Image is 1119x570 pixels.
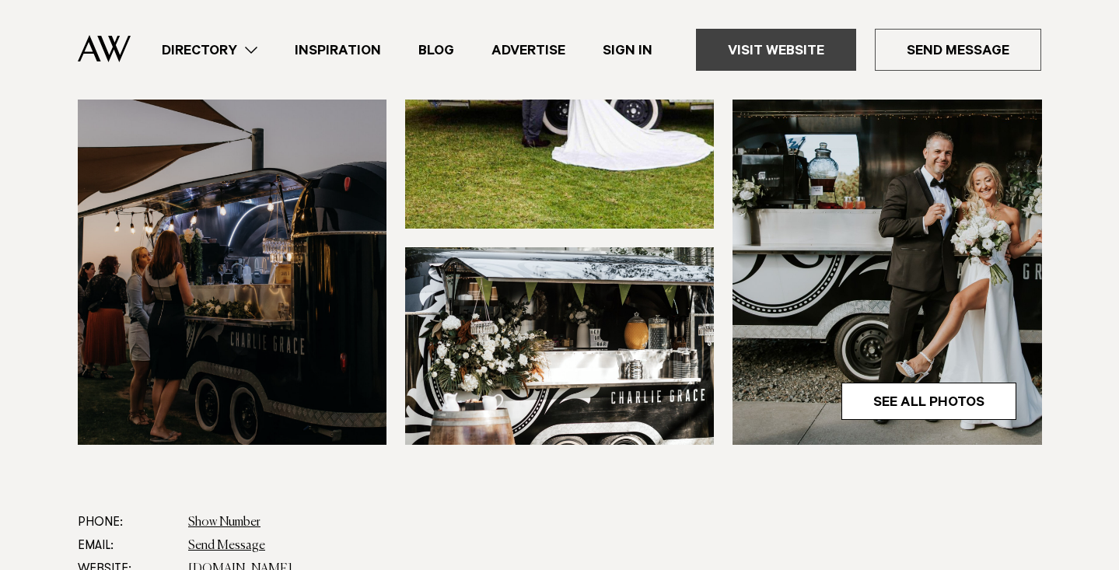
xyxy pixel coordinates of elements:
[188,540,265,552] a: Send Message
[78,511,176,534] dt: Phone:
[584,40,671,61] a: Sign In
[78,35,131,62] img: Auckland Weddings Logo
[400,40,473,61] a: Blog
[875,29,1041,71] a: Send Message
[188,516,261,529] a: Show Number
[276,40,400,61] a: Inspiration
[78,534,176,558] dt: Email:
[841,383,1016,420] a: See All Photos
[696,29,856,71] a: Visit Website
[473,40,584,61] a: Advertise
[143,40,276,61] a: Directory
